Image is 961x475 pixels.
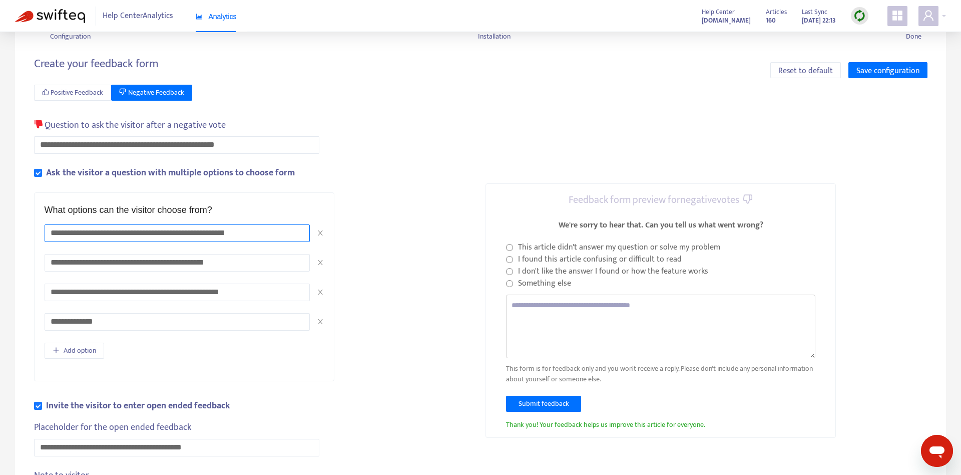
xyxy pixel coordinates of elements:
[856,65,919,77] span: Save configuration
[853,10,866,22] img: sync.dc5367851b00ba804db3.png
[478,31,511,42] div: Installation
[317,259,324,266] span: close
[802,7,827,18] span: Last Sync
[506,396,581,412] button: Submit feedback
[51,87,103,98] span: Positive Feedback
[317,318,324,325] span: close
[34,120,43,129] span: dislike
[34,57,159,71] h4: Create your feedback form
[559,219,763,231] div: We're sorry to hear that. Can you tell us what went wrong?
[53,347,60,354] span: plus
[518,242,720,254] label: This article didn't answer my question or solve my problem
[46,165,295,180] b: Ask the visitor a question with multiple options to choose form
[317,229,324,236] span: close
[111,85,192,101] button: Negative Feedback
[519,398,569,409] span: Submit feedback
[848,62,927,78] button: Save configuration
[103,7,173,26] span: Help Center Analytics
[702,7,735,18] span: Help Center
[34,420,198,434] label: Placeholder for the open ended feedback
[15,9,85,23] img: Swifteq
[921,435,953,467] iframe: Button to launch messaging window
[196,13,237,21] span: Analytics
[50,31,91,42] div: Configuration
[506,363,815,384] p: This form is for feedback only and you won't receive a reply. Please don't include any personal i...
[34,118,226,132] div: Question to ask the visitor after a negative vote
[702,15,751,26] a: [DOMAIN_NAME]
[317,289,324,296] span: close
[518,266,708,278] label: I don't like the answer I found or how the feature works
[518,254,682,266] label: I found this article confusing or difficult to read
[906,31,927,42] div: Done
[128,87,184,98] span: Negative Feedback
[506,419,815,430] p: Thank you! Your feedback helps us improve this article for everyone.
[45,343,104,359] button: Add option
[34,439,319,456] input: Placeholder for the open ended feedback
[766,7,787,18] span: Articles
[196,13,203,20] span: area-chart
[770,62,841,78] button: Reset to default
[518,278,571,290] label: Something else
[46,398,230,413] b: Invite the visitor to enter open ended feedback
[922,10,934,22] span: user
[45,203,212,217] div: What options can the visitor choose from?
[778,65,833,77] span: Reset to default
[569,194,753,206] h4: Feedback form preview for negative votes
[64,345,96,356] span: Add option
[34,85,112,101] button: Positive Feedback
[891,10,903,22] span: appstore
[802,15,836,26] strong: [DATE] 22:13
[766,15,776,26] strong: 160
